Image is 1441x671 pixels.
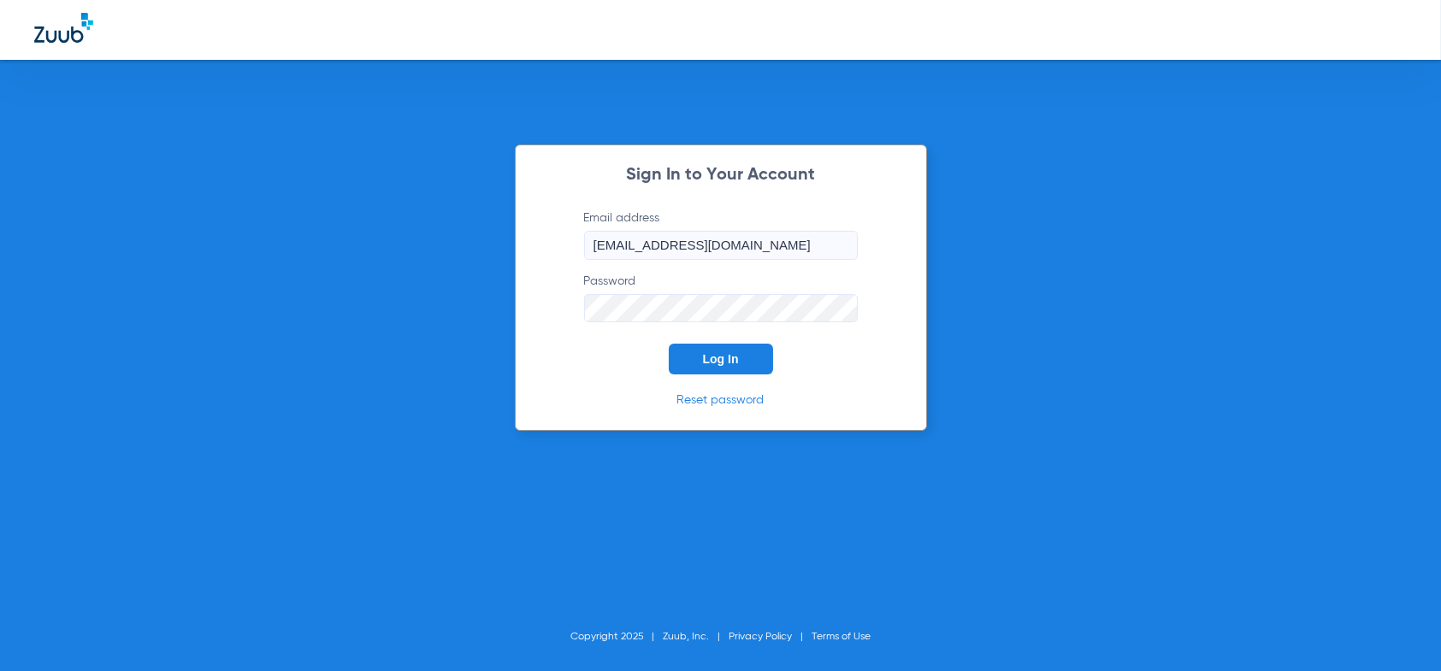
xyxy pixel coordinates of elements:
[584,273,858,323] label: Password
[669,344,773,374] button: Log In
[812,632,871,642] a: Terms of Use
[558,167,883,184] h2: Sign In to Your Account
[729,632,792,642] a: Privacy Policy
[584,231,858,260] input: Email address
[570,628,663,645] li: Copyright 2025
[663,628,729,645] li: Zuub, Inc.
[677,394,765,406] a: Reset password
[584,209,858,260] label: Email address
[584,294,858,323] input: Password
[34,13,93,43] img: Zuub Logo
[703,352,739,366] span: Log In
